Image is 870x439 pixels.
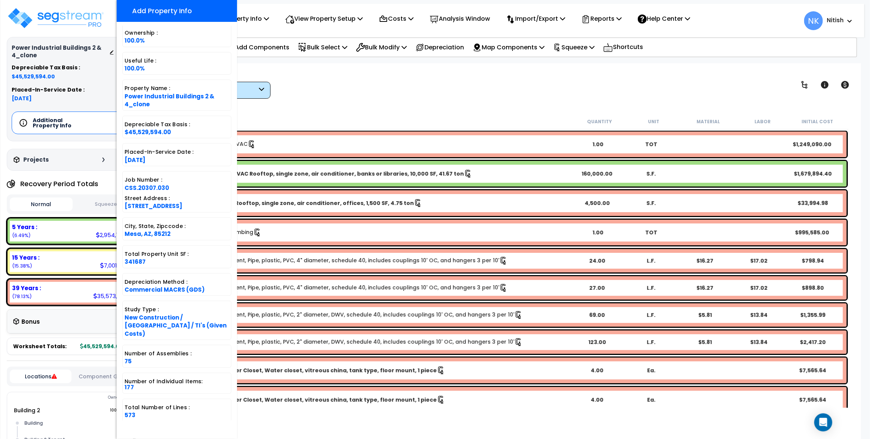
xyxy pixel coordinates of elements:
[804,11,823,30] span: NK
[125,351,229,356] h5: Number of Assemblies :
[13,343,67,350] span: Worksheet Totals:
[679,257,731,265] div: $16.27
[581,14,622,24] p: Reports
[379,14,414,24] p: Costs
[179,140,256,148] a: Custom Item
[125,149,229,155] h5: Placed-In-Service Date :
[697,119,720,125] small: Material
[827,16,844,24] b: Nitish
[14,407,40,414] a: Building 2 100.0%
[506,14,565,24] p: Import/Export
[625,199,677,207] div: S.F.
[125,122,229,127] h5: Depreciable Tax Basis :
[93,292,135,300] div: 35,573,786.30
[7,7,105,29] img: logo_pro_r.png
[786,199,839,207] div: $33,994.98
[625,170,677,177] div: S.F.
[786,257,839,265] div: $798.94
[625,338,677,346] div: L.F.
[125,357,132,365] span: 75
[298,42,347,52] p: Bulk Select
[12,73,135,80] span: $45,529,594.00
[571,396,624,404] div: 4.00
[184,365,570,376] a: Assembly Title
[10,370,71,383] button: Locations
[125,223,229,229] h5: City, State, Zipccode :
[12,284,41,292] b: 39 Years :
[226,42,289,52] p: Add Components
[625,311,677,319] div: L.F.
[571,257,624,265] div: 24.00
[23,419,128,428] div: Building
[625,141,678,148] div: TOT
[785,141,839,148] div: $1,249,090.00
[415,42,464,52] p: Depreciation
[587,119,612,125] small: Quantity
[125,86,229,91] h5: Property Name :
[194,199,414,207] b: General HVAC Rooftop, single zone, air conditioner, offices, 1,500 SF, 4.75 ton
[12,223,37,231] b: 5 Years :
[571,367,624,374] div: 4.00
[571,311,624,319] div: 69.00
[96,231,135,239] div: 2,954,755.74
[786,284,839,292] div: $898.80
[125,64,145,72] span: 100.0%
[430,14,490,24] p: Analysis Window
[733,257,785,265] div: $17.02
[12,232,30,239] small: (6.49%)
[125,92,214,108] span: Power Industrial Buildings 2 & 4_clone
[20,180,98,188] h4: Recovery Period Totals
[214,14,269,24] p: Property Info
[648,119,660,125] small: Unit
[125,279,229,285] h5: Depreciation Method :
[125,230,170,238] span: Mesa, AZ, 85212
[814,413,832,431] div: Open Intercom Messenger
[194,396,437,404] b: Restroom Water Closet, Water closet, vitreous china, tank type, floor mount, 1 piece
[12,44,109,59] h3: Power Industrial Buildings 2 & 4_clone
[12,87,135,93] h5: Placed-In-Service Date :
[571,229,625,236] div: 1.00
[356,42,407,52] p: Bulk Modify
[125,37,145,44] span: 100.0%
[184,168,570,179] a: Assembly Title
[679,311,731,319] div: $5.81
[12,254,40,262] b: 15 Years :
[125,58,229,64] h5: Useful Life :
[184,257,508,265] a: Individual Item
[571,284,624,292] div: 27.00
[179,228,262,237] a: Custom Item
[194,170,464,177] b: Process Area HVAC Rooftop, single zone, air conditioner, banks or libraries, 10,000 SF, 41.67 ton
[12,65,135,70] h5: Depreciable Tax Basis :
[33,118,85,128] h5: Additional Property Info
[80,343,123,350] b: 45,529,594.00
[411,38,468,56] div: Depreciation
[473,42,545,52] p: Map Components
[638,14,690,24] p: Help Center
[125,128,171,136] span: $45,529,594.00
[125,202,182,210] span: [STREET_ADDRESS]
[125,405,229,410] h5: Total Number of Lines :
[125,30,229,36] h5: Ownership :
[21,319,40,325] h3: Bonus
[184,338,523,346] a: Individual Item
[733,284,785,292] div: $17.02
[733,311,785,319] div: $13.84
[125,379,229,391] h5: Number of Individual Items:
[184,284,508,292] a: Individual Item
[786,170,839,177] div: $1,679,894.40
[125,411,135,419] span: 573
[75,372,137,381] button: Component Groups
[786,311,839,319] div: $1,355.99
[571,141,625,148] div: 1.00
[22,393,140,402] div: Ownership
[125,177,229,183] h5: Job Number :
[125,314,227,338] span: New Construction / [GEOGRAPHIC_DATA] / TI's (Given Costs)
[12,263,32,269] small: (15.38%)
[571,170,624,177] div: 160,000.00
[571,199,624,207] div: 4,500.00
[785,229,839,236] div: $995,585.00
[125,286,205,294] span: Commercial MACRS (GDS)
[100,262,135,269] div: 7,001,051.96
[625,396,677,404] div: Ea.
[125,251,229,257] h5: Total Property Unit SF :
